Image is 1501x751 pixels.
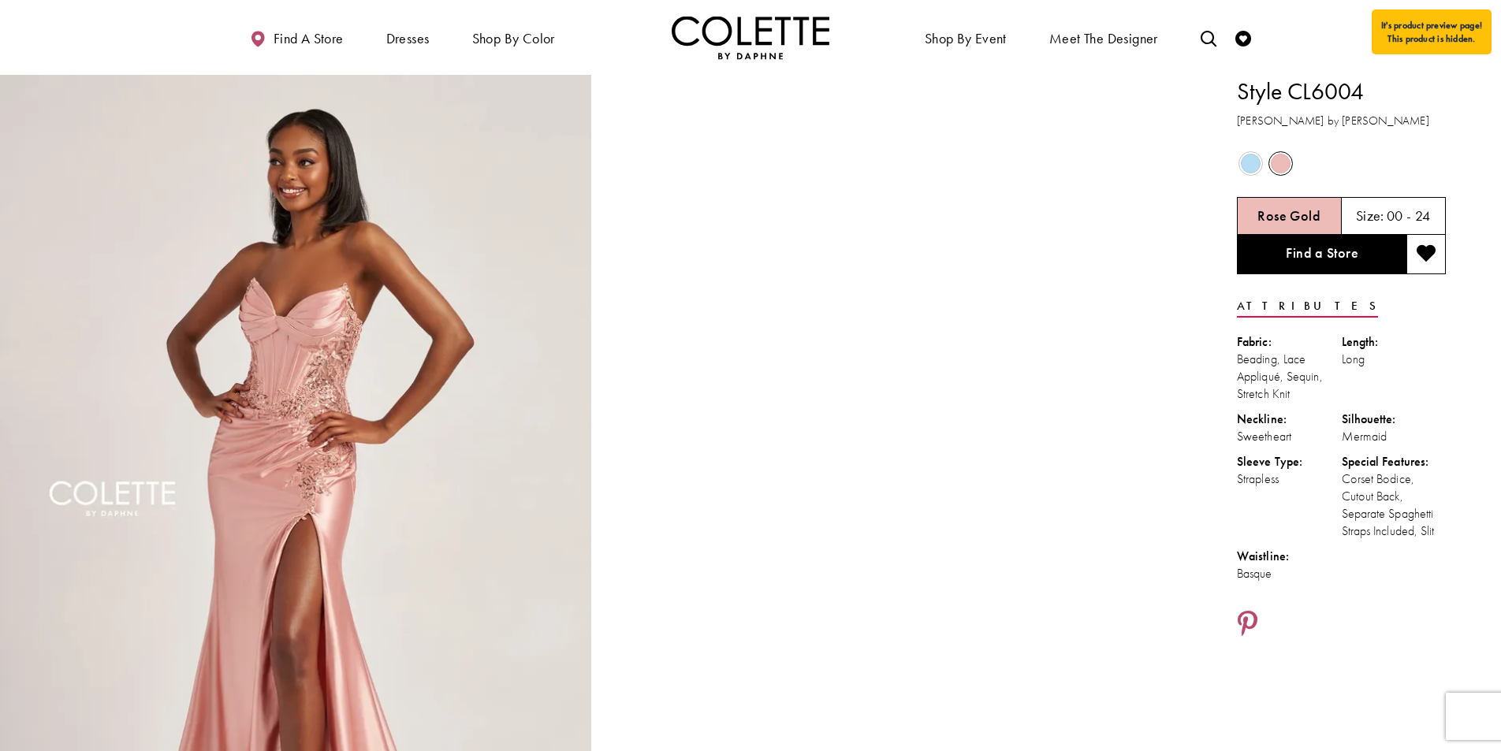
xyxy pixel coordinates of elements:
div: Sweetheart [1237,428,1342,445]
h5: Chosen color [1257,208,1320,224]
div: Silhouette: [1342,411,1447,428]
a: Find a Store [1237,235,1406,274]
h3: [PERSON_NAME] by [PERSON_NAME] [1237,112,1446,130]
div: Mermaid [1342,428,1447,445]
div: Waistline: [1237,548,1342,565]
h1: Style CL6004 [1237,75,1446,108]
div: Special Features: [1342,453,1447,470]
h5: 00 - 24 [1387,208,1431,224]
a: Share using Pinterest - Opens in new tab [1237,610,1258,640]
div: Sleeve Type: [1237,453,1342,470]
div: Cloud Blue [1237,150,1264,177]
div: Long [1342,351,1447,368]
div: Beading, Lace Appliqué, Sequin, Stretch Knit [1237,351,1342,403]
button: Add to wishlist [1406,235,1446,274]
span: Size: [1356,206,1384,225]
div: Neckline: [1237,411,1342,428]
div: Fabric: [1237,333,1342,351]
div: Product color controls state depends on size chosen [1237,148,1446,178]
div: Rose Gold [1267,150,1294,177]
div: Strapless [1237,470,1342,488]
div: Corset Bodice, Cutout Back, Separate Spaghetti Straps Included, Slit [1342,470,1447,540]
a: Attributes [1237,295,1378,318]
div: It's product preview page! This product is hidden. [1372,9,1492,54]
video: Style CL6004 Colette by Daphne #1 autoplay loop mute video [599,75,1190,370]
div: Basque [1237,565,1342,582]
div: Length: [1342,333,1447,351]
